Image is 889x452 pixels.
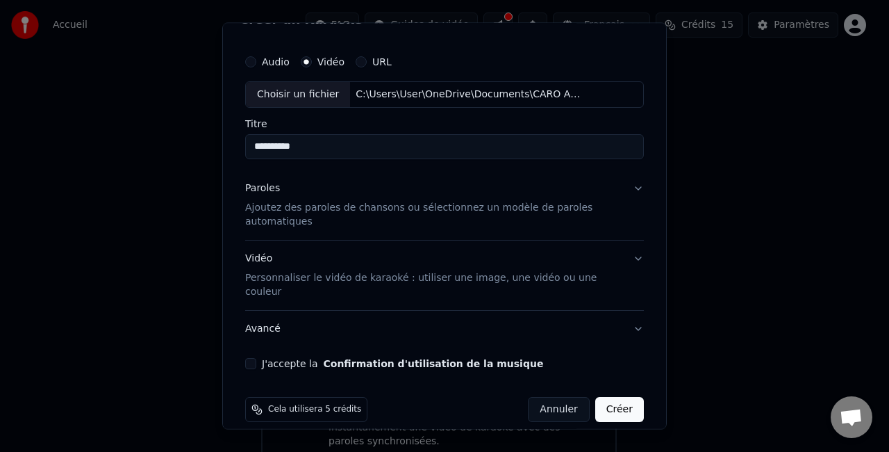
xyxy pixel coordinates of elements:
div: Vidéo [245,252,622,299]
p: Ajoutez des paroles de chansons ou sélectionnez un modèle de paroles automatiques [245,201,622,229]
label: URL [372,58,392,67]
button: ParolesAjoutez des paroles de chansons ou sélectionnez un modèle de paroles automatiques [245,170,644,240]
div: C:\Users\User\OneDrive\Documents\CARO ANNIF\Vidéo caro.mp4 [350,88,586,102]
button: J'accepte la [323,359,543,369]
label: Titre [245,119,644,129]
span: Cela utilisera 5 crédits [268,404,361,415]
button: Créer [595,397,644,422]
button: Avancé [245,311,644,347]
div: Paroles [245,181,280,195]
button: Annuler [528,397,589,422]
h2: Créer un Karaoké [240,14,649,26]
button: VidéoPersonnaliser le vidéo de karaoké : utiliser une image, une vidéo ou une couleur [245,241,644,310]
label: J'accepte la [262,359,543,369]
label: Vidéo [317,58,344,67]
p: Personnaliser le vidéo de karaoké : utiliser une image, une vidéo ou une couleur [245,271,622,299]
div: Choisir un fichier [246,83,350,108]
label: Audio [262,58,290,67]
